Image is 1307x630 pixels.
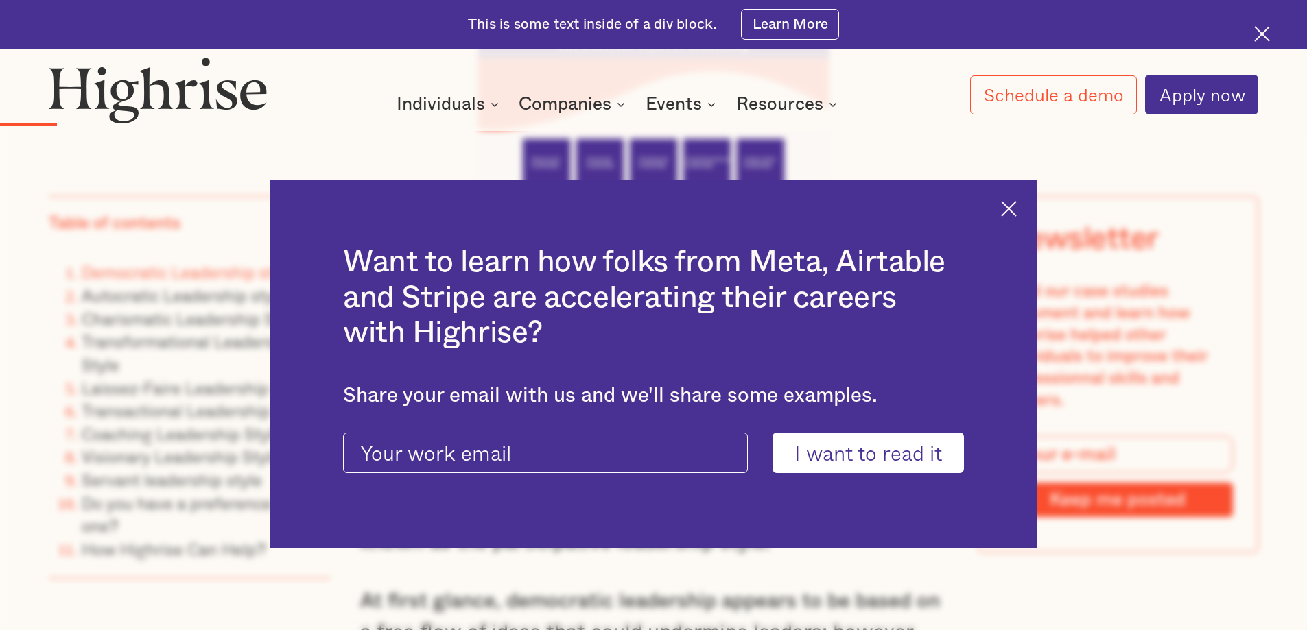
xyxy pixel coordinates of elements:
div: Individuals [397,96,503,112]
a: Apply now [1145,75,1258,114]
input: I want to read it [773,433,964,474]
input: Your work email [343,433,748,474]
div: Share your email with us and we'll share some examples. [343,384,964,408]
a: Schedule a demo [970,75,1138,114]
div: Companies [519,96,611,112]
div: Events [646,96,702,112]
img: Cross icon [1001,201,1017,217]
a: Learn More [741,9,839,40]
form: current-ascender-blog-article-modal-form [343,433,964,474]
div: Resources [736,96,823,112]
h2: Want to learn how folks from Meta, Airtable and Stripe are accelerating their careers with Highrise? [343,245,964,351]
img: Cross icon [1254,26,1270,42]
div: This is some text inside of a div block. [468,15,716,34]
div: Companies [519,96,629,112]
div: Individuals [397,96,485,112]
div: Events [646,96,720,112]
div: Resources [736,96,841,112]
img: Highrise logo [49,57,267,123]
